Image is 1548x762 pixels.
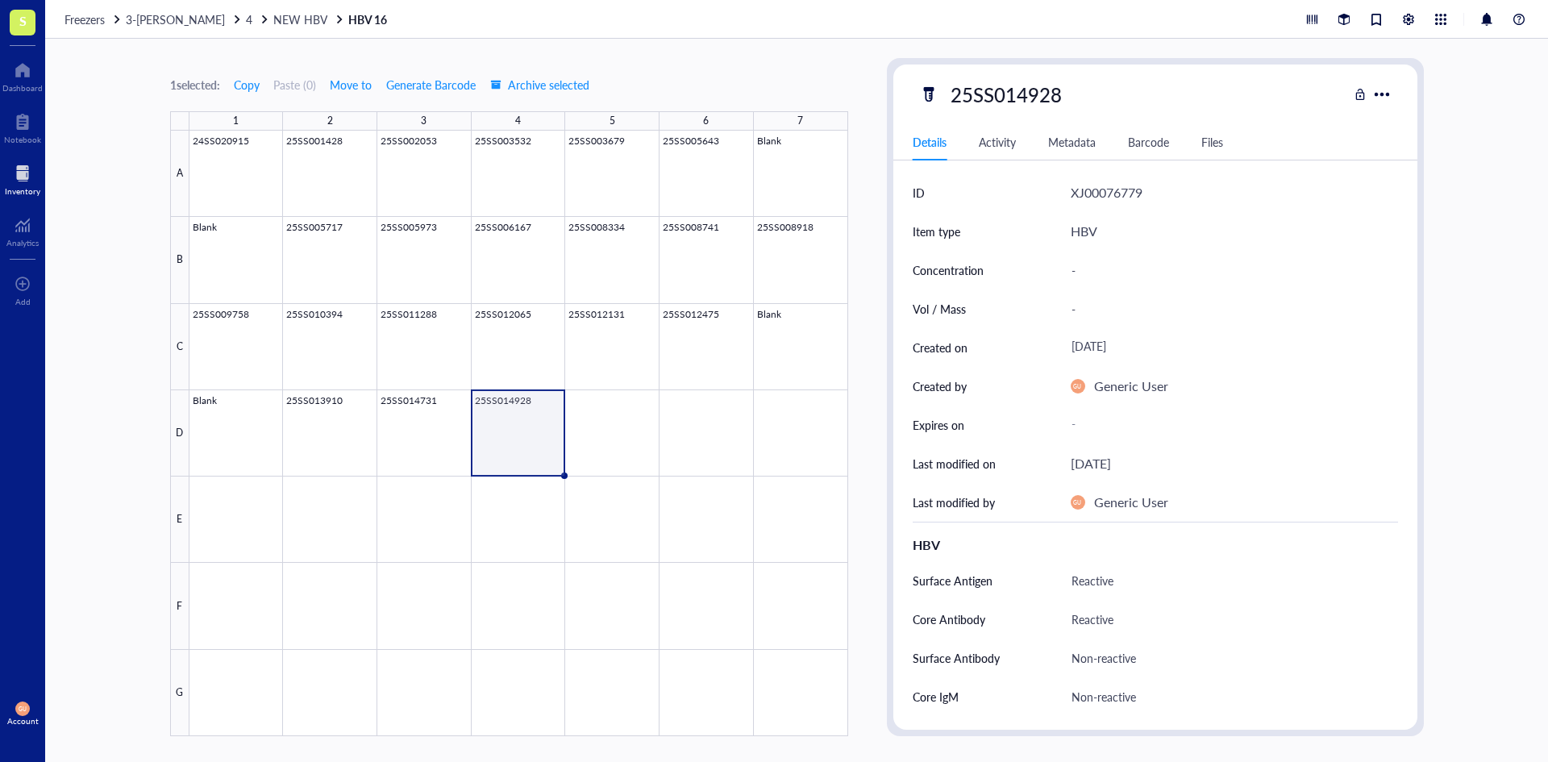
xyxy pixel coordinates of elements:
[913,261,984,279] div: Concentration
[913,455,996,473] div: Last modified on
[4,135,41,144] div: Notebook
[610,110,615,131] div: 5
[348,12,390,27] a: HBV 16
[5,160,40,196] a: Inventory
[913,184,925,202] div: ID
[913,649,1000,667] div: Surface Antibody
[1071,182,1142,203] div: XJ00076779
[329,72,372,98] button: Move to
[170,304,189,390] div: C
[246,12,345,27] a: 4NEW HBV
[170,217,189,303] div: B
[1071,453,1111,474] div: [DATE]
[6,238,39,248] div: Analytics
[913,300,966,318] div: Vol / Mass
[1128,133,1169,151] div: Barcode
[1064,292,1392,326] div: -
[2,57,43,93] a: Dashboard
[515,110,521,131] div: 4
[489,72,590,98] button: Archive selected
[1074,383,1081,389] span: GU
[703,110,709,131] div: 6
[64,11,105,27] span: Freezers
[1064,602,1392,636] div: Reactive
[330,78,372,91] span: Move to
[233,72,260,98] button: Copy
[1094,376,1168,397] div: Generic User
[170,563,189,649] div: F
[913,610,985,628] div: Core Antibody
[386,78,476,91] span: Generate Barcode
[913,133,947,151] div: Details
[979,133,1016,151] div: Activity
[1201,133,1223,151] div: Files
[913,339,967,356] div: Created on
[913,223,960,240] div: Item type
[7,716,39,726] div: Account
[1064,564,1392,598] div: Reactive
[913,572,992,589] div: Surface Antigen
[233,110,239,131] div: 1
[421,110,427,131] div: 3
[797,110,803,131] div: 7
[913,493,995,511] div: Last modified by
[2,83,43,93] div: Dashboard
[170,477,189,563] div: E
[273,11,327,27] span: NEW HBV
[1074,499,1081,506] span: GU
[490,78,589,91] span: Archive selected
[273,72,316,98] button: Paste (0)
[1064,680,1392,714] div: Non-reactive
[913,416,964,434] div: Expires on
[1064,253,1392,287] div: -
[5,186,40,196] div: Inventory
[4,109,41,144] a: Notebook
[913,535,1398,555] div: HBV
[1064,410,1392,439] div: -
[1071,221,1097,242] div: HBV
[913,377,967,395] div: Created by
[1094,492,1168,513] div: Generic User
[943,77,1069,111] div: 25SS014928
[126,11,225,27] span: 3-[PERSON_NAME]
[15,297,31,306] div: Add
[170,76,220,94] div: 1 selected:
[1064,641,1392,675] div: Non-reactive
[234,78,260,91] span: Copy
[913,688,959,706] div: Core IgM
[19,706,26,712] span: GU
[246,11,252,27] span: 4
[6,212,39,248] a: Analytics
[385,72,476,98] button: Generate Barcode
[170,390,189,477] div: D
[1048,133,1096,151] div: Metadata
[19,10,27,31] span: S
[64,12,123,27] a: Freezers
[170,650,189,736] div: G
[1064,333,1392,362] div: [DATE]
[170,131,189,217] div: A
[126,12,243,27] a: 3-[PERSON_NAME]
[327,110,333,131] div: 2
